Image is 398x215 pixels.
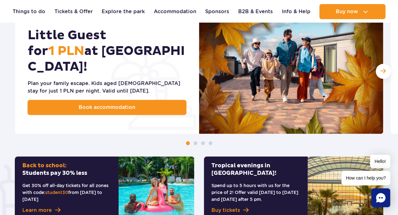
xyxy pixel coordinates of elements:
[28,100,187,115] a: Book accommodation
[102,4,145,19] a: Explore the park
[22,162,67,169] span: Back to school:
[79,104,135,111] span: Book accommodation
[238,4,273,19] a: B2B & Events
[54,4,93,19] a: Tickets & Offer
[376,64,391,79] div: Next slide
[205,4,229,19] a: Sponsors
[211,182,300,203] p: Spend up to 5 hours with us for the price of 2! Offer valid [DATE] to [DATE] and [DATE] after 5 pm.
[22,207,111,214] a: Learn more
[22,162,111,177] h2: Students pay 30% less
[335,9,358,14] span: Buy now
[211,162,300,177] h2: Tropical evenings in [GEOGRAPHIC_DATA]!
[22,182,111,203] p: Get 30% off all-day tickets for all zones with code: from [DATE] to [DATE]
[341,171,390,185] span: How can I help you?
[319,4,385,19] button: Buy now
[282,4,310,19] a: Info & Help
[211,207,300,214] a: Buy tickets
[45,190,68,195] span: student30
[370,155,390,168] span: Hello!
[211,207,240,214] span: Buy tickets
[371,188,390,207] div: Chat
[48,43,84,59] span: 1 PLN
[199,9,383,134] img: Little Guest for 1&nbsp;PLN at&nbsp;Suntago Village!
[28,28,187,75] h2: Little Guest for at [GEOGRAPHIC_DATA]!
[13,4,45,19] a: Things to do
[154,4,196,19] a: Accommodation
[22,207,52,214] span: Learn more
[28,80,187,95] div: Plan your family escape. Kids aged [DEMOGRAPHIC_DATA] stay for just 1 PLN per night. Valid until ...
